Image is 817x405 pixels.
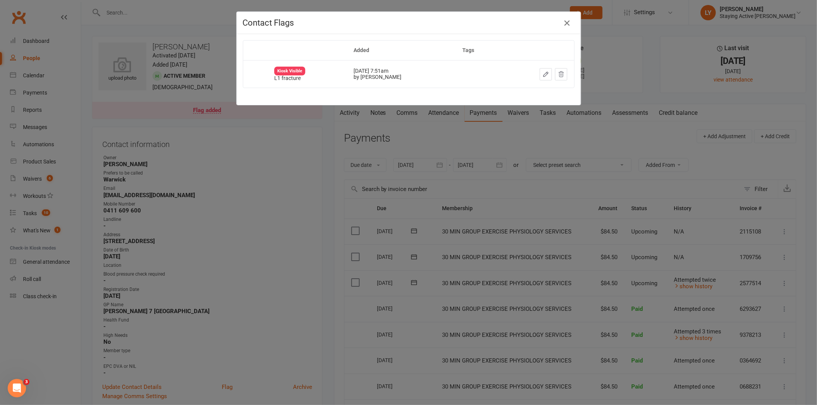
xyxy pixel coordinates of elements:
[347,60,455,87] td: [DATE] 7:51am by [PERSON_NAME]
[243,18,575,28] h4: Contact Flags
[455,41,501,60] th: Tags
[23,379,29,385] span: 3
[8,379,26,397] iframe: Intercom live chat
[274,75,340,81] div: L1 fracture
[347,41,455,60] th: Added
[274,67,305,75] div: Kiosk Visible
[555,68,567,80] button: Dismiss this flag
[561,17,573,29] button: Close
